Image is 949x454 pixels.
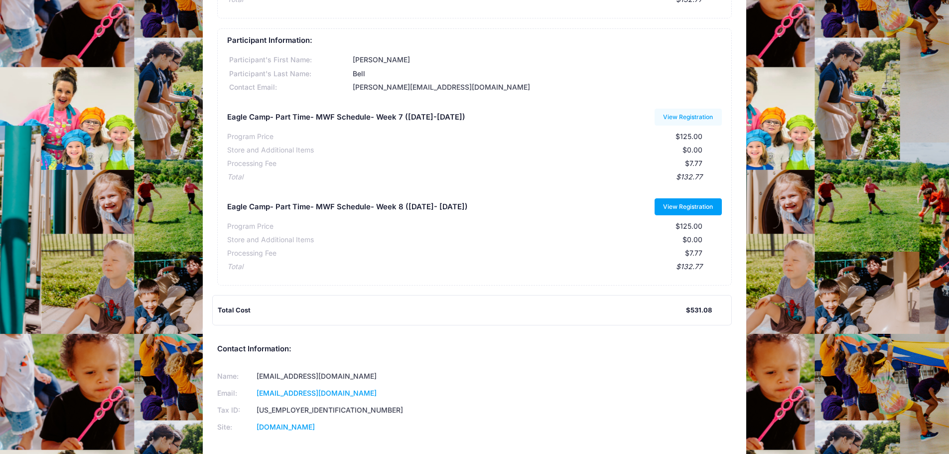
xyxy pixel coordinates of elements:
[351,82,721,93] div: [PERSON_NAME][EMAIL_ADDRESS][DOMAIN_NAME]
[227,69,351,79] div: Participant's Last Name:
[314,235,702,245] div: $0.00
[243,172,702,182] div: $132.77
[217,419,254,436] td: Site:
[227,55,351,65] div: Participant's First Name:
[227,262,243,272] div: Total
[276,158,702,169] div: $7.77
[686,305,712,315] div: $531.08
[254,368,462,385] td: [EMAIL_ADDRESS][DOMAIN_NAME]
[257,423,315,431] a: [DOMAIN_NAME]
[655,109,722,126] a: View Registration
[227,158,276,169] div: Processing Fee
[257,389,377,397] a: [EMAIL_ADDRESS][DOMAIN_NAME]
[227,235,314,245] div: Store and Additional Items
[227,132,273,142] div: Program Price
[217,345,732,354] h5: Contact Information:
[676,222,702,230] span: $125.00
[276,248,702,259] div: $7.77
[227,203,468,212] h5: Eagle Camp- Part Time- MWF Schedule- Week 8 ([DATE]- [DATE])
[227,82,351,93] div: Contact Email:
[227,248,276,259] div: Processing Fee
[217,368,254,385] td: Name:
[227,172,243,182] div: Total
[676,132,702,141] span: $125.00
[227,145,314,155] div: Store and Additional Items
[243,262,702,272] div: $132.77
[351,69,721,79] div: Bell
[655,198,722,215] a: View Registration
[314,145,702,155] div: $0.00
[254,402,462,419] td: [US_EMPLOYER_IDENTIFICATION_NUMBER]
[227,113,465,122] h5: Eagle Camp- Part Time- MWF Schedule- Week 7 ([DATE]-[DATE])
[217,385,254,402] td: Email:
[227,221,273,232] div: Program Price
[351,55,721,65] div: [PERSON_NAME]
[218,305,686,315] div: Total Cost
[217,402,254,419] td: Tax ID:
[227,36,721,45] h5: Participant Information:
